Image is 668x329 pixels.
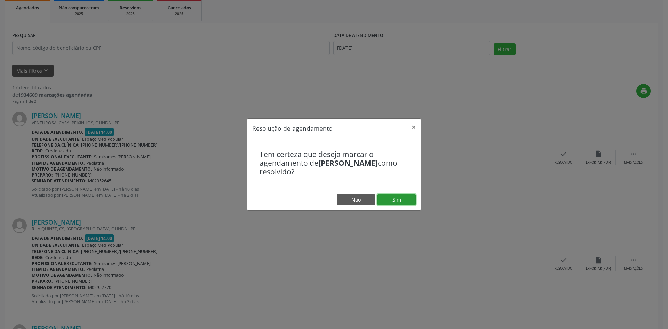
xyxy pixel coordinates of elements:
b: [PERSON_NAME] [318,158,378,168]
h5: Resolução de agendamento [252,124,333,133]
button: Close [407,119,421,136]
button: Sim [377,194,416,206]
button: Não [337,194,375,206]
h4: Tem certeza que deseja marcar o agendamento de como resolvido? [260,150,408,177]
